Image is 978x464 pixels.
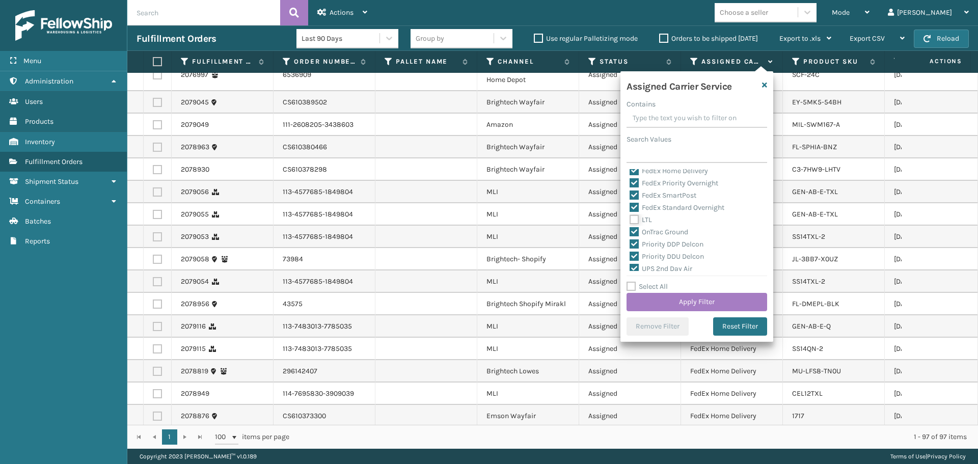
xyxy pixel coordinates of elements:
[477,270,579,293] td: MLI
[477,91,579,114] td: Brightech Wayfair
[792,70,820,79] a: SCF-24C
[181,321,206,332] a: 2079116
[832,8,850,17] span: Mode
[181,389,209,399] a: 2078949
[579,203,681,226] td: Assigned
[25,77,73,86] span: Administration
[477,226,579,248] td: MLI
[274,360,375,383] td: 296142407
[898,53,968,70] span: Actions
[274,315,375,338] td: 113-7483013-7785035
[25,117,53,126] span: Products
[274,91,375,114] td: CS610389502
[294,57,356,66] label: Order Number
[137,33,216,45] h3: Fulfillment Orders
[681,383,783,405] td: FedEx Home Delivery
[274,270,375,293] td: 113-4577685-1849804
[627,317,689,336] button: Remove Filter
[579,405,681,427] td: Assigned
[181,277,209,287] a: 2079054
[274,114,375,136] td: 111-2608205-3438603
[579,293,681,315] td: Assigned
[274,226,375,248] td: 113-4577685-1849804
[579,248,681,270] td: Assigned
[681,338,783,360] td: FedEx Home Delivery
[25,157,83,166] span: Fulfillment Orders
[477,136,579,158] td: Brightech Wayfair
[181,187,209,197] a: 2079056
[630,228,688,236] label: OnTrac Ground
[792,143,837,151] a: FL-SPHIA-BNZ
[850,34,885,43] span: Export CSV
[215,432,230,442] span: 100
[792,277,825,286] a: SS14TXL-2
[627,293,767,311] button: Apply Filter
[162,429,177,445] a: 1
[302,33,381,44] div: Last 90 Days
[477,293,579,315] td: Brightech Shopify Mirakl
[630,179,718,187] label: FedEx Priority Overnight
[25,138,55,146] span: Inventory
[181,299,209,309] a: 2078956
[681,405,783,427] td: FedEx Home Delivery
[914,30,969,48] button: Reload
[579,270,681,293] td: Assigned
[627,99,656,110] label: Contains
[579,136,681,158] td: Assigned
[477,405,579,427] td: Emson Wayfair
[181,142,209,152] a: 2078963
[25,237,50,245] span: Reports
[274,383,375,405] td: 114-7695830-3909039
[630,167,708,175] label: FedEx Home Delivery
[25,177,78,186] span: Shipment Status
[304,432,967,442] div: 1 - 97 of 97 items
[927,453,966,460] a: Privacy Policy
[477,248,579,270] td: Brightech- Shopify
[181,411,209,421] a: 2078876
[215,429,289,445] span: items per page
[681,360,783,383] td: FedEx Home Delivery
[181,254,209,264] a: 2079058
[25,217,51,226] span: Batches
[630,240,703,249] label: Priority DDP Delcon
[579,181,681,203] td: Assigned
[274,293,375,315] td: 43575
[477,383,579,405] td: MLI
[792,98,841,106] a: EY-5MK5-54BH
[477,315,579,338] td: MLI
[792,232,825,241] a: SS14TXL-2
[25,97,43,106] span: Users
[579,59,681,91] td: Assigned
[579,91,681,114] td: Assigned
[890,453,926,460] a: Terms of Use
[330,8,354,17] span: Actions
[630,191,696,200] label: FedEx SmartPost
[477,181,579,203] td: MLI
[792,255,838,263] a: JL-3BB7-X0UZ
[274,136,375,158] td: CS610380466
[630,215,652,224] label: LTL
[630,203,724,212] label: FedEx Standard Overnight
[181,232,209,242] a: 2079053
[579,158,681,181] td: Assigned
[803,57,865,66] label: Product SKU
[713,317,767,336] button: Reset Filter
[579,338,681,360] td: Assigned
[274,405,375,427] td: CS610373300
[498,57,559,66] label: Channel
[477,158,579,181] td: Brightech Wayfair
[140,449,257,464] p: Copyright 2023 [PERSON_NAME]™ v 1.0.189
[627,282,668,291] label: Select All
[181,70,208,80] a: 2076997
[792,187,838,196] a: GEN-AB-E-TXL
[792,367,841,375] a: MU-LFS8-TN0U
[181,165,209,175] a: 2078930
[274,338,375,360] td: 113-7483013-7785035
[792,322,831,331] a: GEN-AB-E-Q
[15,10,112,41] img: logo
[627,110,767,128] input: Type the text you wish to filter on
[181,209,209,220] a: 2079055
[600,57,661,66] label: Status
[181,366,208,376] a: 2078819
[274,203,375,226] td: 113-4577685-1849804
